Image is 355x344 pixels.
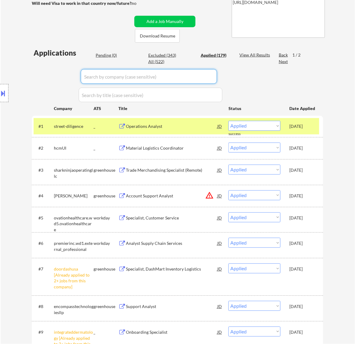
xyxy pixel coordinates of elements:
div: ovationhealthcare.wd5.ovationhealthcare [54,215,94,233]
div: [DATE] [289,304,316,310]
div: greenhouse [94,167,118,174]
div: [DATE] [289,167,316,174]
div: Onboarding Specialist [126,329,217,336]
div: JD [217,301,223,312]
div: encompasstechnologiesllp [54,304,94,316]
div: 1 / 2 [292,52,306,58]
div: Next [279,59,288,65]
div: no [132,0,149,6]
div: Operations Analyst [126,124,217,130]
button: Add a Job Manually [134,16,196,27]
div: workday [94,215,118,221]
div: [DATE] [289,145,316,151]
div: #8 [38,304,49,310]
div: JD [217,264,223,274]
div: JD [217,327,223,338]
div: Support Analyst [126,304,217,310]
div: Pending (0) [96,52,126,58]
div: [DATE] [289,193,316,199]
input: Search by company (case sensitive) [81,69,217,84]
div: [DATE] [289,241,316,247]
button: warning_amber [205,191,214,200]
div: #5 [38,215,49,221]
div: JD [217,238,223,249]
div: #6 [38,241,49,247]
div: All (522) [148,59,179,65]
button: Download Resume [135,29,180,43]
div: Title [118,105,223,112]
div: Excluded (343) [148,52,179,58]
div: View All Results [239,52,272,58]
div: #4 [38,193,49,199]
div: Applied (179) [201,52,231,58]
div: #9 [38,329,49,336]
div: [DATE] [289,329,316,336]
div: JD [217,213,223,223]
div: greenhouse [94,266,118,272]
div: Specialist, DashMart Inventory Logistics [126,266,217,272]
div: JD [217,165,223,176]
div: Account Support Analyst [126,193,217,199]
div: success [228,132,253,137]
div: Status [228,103,281,114]
div: Back [279,52,288,58]
strong: Will need Visa to work in that country now/future?: [32,1,133,6]
div: sharkninjaoperatingllc [54,167,94,179]
div: Material Logistics Coordinator [126,145,217,151]
div: #7 [38,266,49,272]
div: premierinc.wd1.external_professional [54,241,94,252]
div: JD [217,143,223,154]
div: workday [94,241,118,247]
input: Search by title (case sensitive) [79,88,222,102]
div: Specialist, Customer Service [126,215,217,221]
div: Date Applied [289,105,316,112]
div: Analyst Supply Chain Services [126,241,217,247]
div: JD [217,121,223,132]
div: doordashusa [Already applied to 2+ jobs from this company] [54,266,94,290]
div: greenhouse [94,304,118,310]
div: _ [94,329,118,336]
div: [DATE] [289,266,316,272]
div: [DATE] [289,215,316,221]
div: [PERSON_NAME] [54,193,94,199]
div: Trade Merchandising Specialist (Remote) [126,167,217,174]
div: JD [217,190,223,201]
div: #3 [38,167,49,174]
div: [DATE] [289,124,316,130]
div: greenhouse [94,193,118,199]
